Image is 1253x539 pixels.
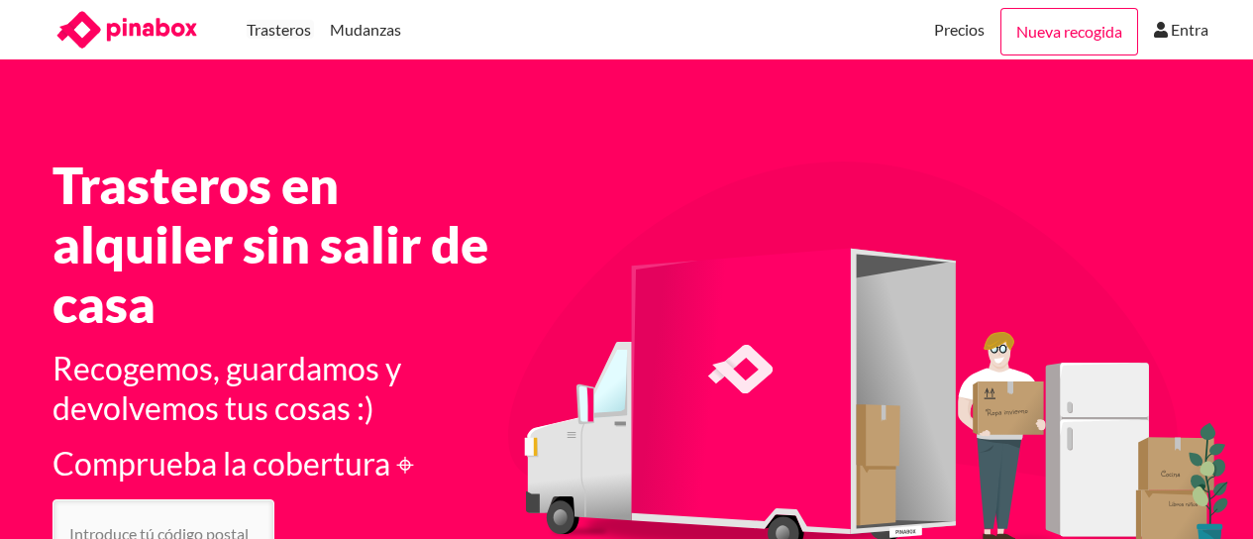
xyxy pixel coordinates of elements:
[52,155,520,333] h1: Trasteros en alquiler sin salir de casa
[1154,444,1253,539] div: Widget de chat
[1154,444,1253,539] iframe: Chat Widget
[52,349,520,428] h3: Recogemos, guardamos y devolvemos tus cosas :)
[52,444,520,484] h3: Comprueba la cobertura ⌖
[1000,8,1138,55] a: Nueva recogida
